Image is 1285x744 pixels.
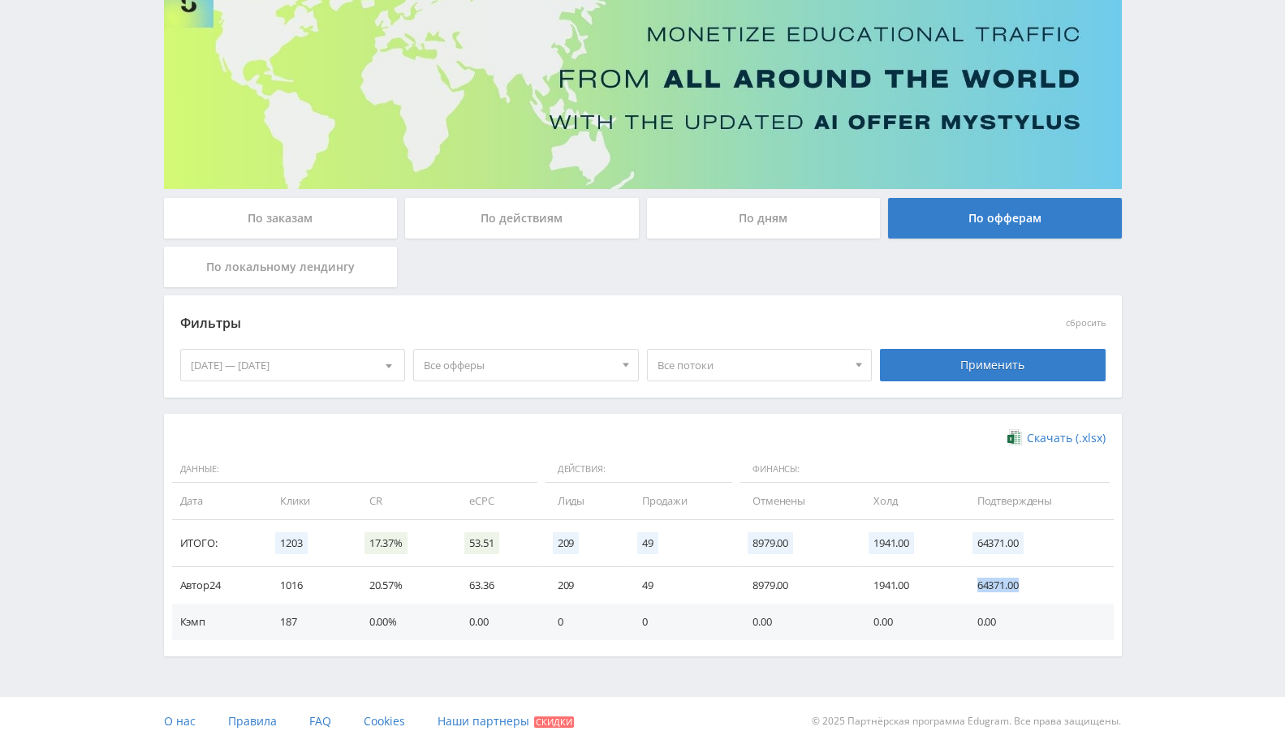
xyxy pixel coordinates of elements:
[857,604,961,640] td: 0.00
[1007,430,1105,446] a: Скачать (.xlsx)
[637,532,658,554] span: 49
[264,567,353,604] td: 1016
[275,532,307,554] span: 1203
[172,604,265,640] td: Кэмп
[961,604,1114,640] td: 0.00
[626,567,736,604] td: 49
[541,567,626,604] td: 209
[972,532,1024,554] span: 64371.00
[453,483,541,519] td: eCPC
[364,532,407,554] span: 17.37%
[172,520,265,567] td: Итого:
[164,713,196,729] span: О нас
[264,483,353,519] td: Клики
[309,713,331,729] span: FAQ
[264,604,353,640] td: 187
[424,350,614,381] span: Все офферы
[736,483,857,519] td: Отменены
[180,312,873,336] div: Фильтры
[553,532,580,554] span: 209
[353,604,454,640] td: 0.00%
[438,713,529,729] span: Наши партнеры
[869,532,914,554] span: 1941.00
[857,483,961,519] td: Холд
[626,483,736,519] td: Продажи
[658,350,847,381] span: Все потоки
[541,604,626,640] td: 0
[541,483,626,519] td: Лиды
[1007,429,1021,445] img: xlsx
[353,567,454,604] td: 20.57%
[626,604,736,640] td: 0
[181,350,405,381] div: [DATE] — [DATE]
[453,604,541,640] td: 0.00
[880,349,1106,381] div: Применить
[464,532,498,554] span: 53.51
[405,198,639,239] div: По действиям
[1027,432,1106,445] span: Скачать (.xlsx)
[740,456,1109,484] span: Финансы:
[364,713,405,729] span: Cookies
[353,483,454,519] td: CR
[534,716,574,728] span: Скидки
[172,483,265,519] td: Дата
[545,456,732,484] span: Действия:
[172,456,537,484] span: Данные:
[1066,318,1106,329] button: сбросить
[453,567,541,604] td: 63.36
[736,567,857,604] td: 8979.00
[961,483,1114,519] td: Подтверждены
[172,567,265,604] td: Автор24
[857,567,961,604] td: 1941.00
[228,713,277,729] span: Правила
[164,198,398,239] div: По заказам
[164,247,398,287] div: По локальному лендингу
[961,567,1114,604] td: 64371.00
[647,198,881,239] div: По дням
[888,198,1122,239] div: По офферам
[748,532,793,554] span: 8979.00
[736,604,857,640] td: 0.00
